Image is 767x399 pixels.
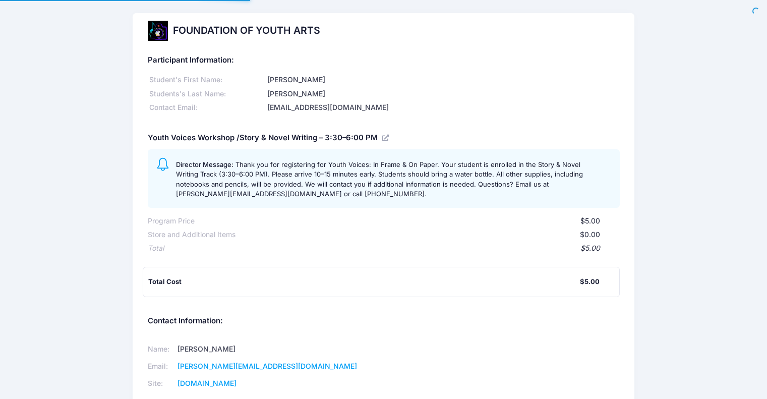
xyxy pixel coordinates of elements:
[148,89,266,99] div: Students's Last Name:
[148,230,235,240] div: Store and Additional Items
[148,56,620,65] h5: Participant Information:
[148,216,195,226] div: Program Price
[148,243,164,254] div: Total
[382,133,390,142] a: View Registration Details
[164,243,600,254] div: $5.00
[178,379,237,387] a: [DOMAIN_NAME]
[235,230,600,240] div: $0.00
[148,277,580,287] div: Total Cost
[580,216,600,225] span: $5.00
[176,160,583,198] span: Thank you for registering for Youth Voices: In Frame & On Paper. Your student is enrolled in the ...
[178,362,357,370] a: [PERSON_NAME][EMAIL_ADDRESS][DOMAIN_NAME]
[176,160,233,168] span: Director Message:
[148,317,620,326] h5: Contact Information:
[266,102,620,113] div: [EMAIL_ADDRESS][DOMAIN_NAME]
[148,134,378,143] h5: Youth Voices Workshop /Story & Novel Writing – 3:30–6:00 PM
[580,277,600,287] div: $5.00
[148,75,266,85] div: Student's First Name:
[148,375,174,392] td: Site:
[266,89,620,99] div: [PERSON_NAME]
[148,102,266,113] div: Contact Email:
[148,340,174,358] td: Name:
[266,75,620,85] div: [PERSON_NAME]
[148,358,174,375] td: Email:
[173,25,320,36] h2: FOUNDATION OF YOUTH ARTS
[174,340,371,358] td: [PERSON_NAME]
